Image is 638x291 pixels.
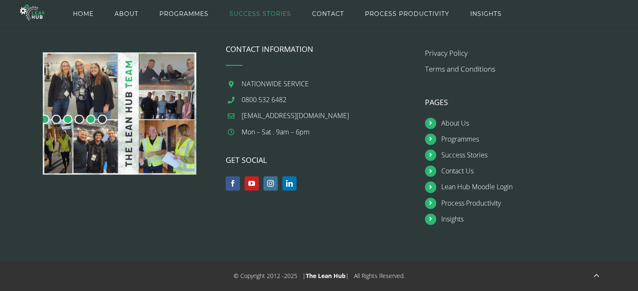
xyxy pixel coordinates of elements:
[441,118,612,129] a: About Us
[245,176,259,191] a: YouTube
[263,176,278,191] a: Instagram
[306,272,346,280] a: The Lean Hub
[425,64,495,74] a: Terms and Conditions
[234,269,405,283] div: © Copyright 2012 - 2025 | | All Rights Reserved.
[441,181,612,193] a: Lean Hub Moodle Login
[242,94,412,106] a: 0800 532 6482
[226,176,240,191] a: Facebook
[441,149,612,161] a: Success Stories
[242,110,412,121] a: [EMAIL_ADDRESS][DOMAIN_NAME]
[242,126,412,138] div: Mon – Sat . 9am – 6pm
[441,214,612,225] a: Insights
[226,45,413,53] h4: CONTACT INFORMATION
[242,79,309,88] span: NATIONWIDE SERVICE
[441,134,612,145] a: Programmes
[441,198,612,209] a: Process Productivity
[425,98,612,106] h4: PAGES
[441,165,612,177] a: Contact Us
[282,176,297,191] a: LinkedIn
[20,1,44,24] img: The Lean Hub | Optimising productivity with Lean Logo
[226,156,413,164] h4: GET SOCIAL
[425,48,468,58] a: Privacy Policy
